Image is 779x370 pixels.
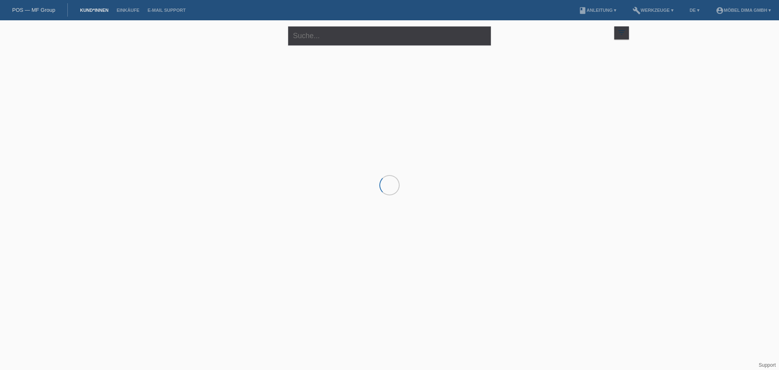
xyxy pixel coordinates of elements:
[633,6,641,15] i: build
[76,8,112,13] a: Kund*innen
[575,8,620,13] a: bookAnleitung ▾
[288,26,491,45] input: Suche...
[712,8,775,13] a: account_circleMöbel DIMA GmbH ▾
[759,362,776,368] a: Support
[144,8,190,13] a: E-Mail Support
[579,6,587,15] i: book
[716,6,724,15] i: account_circle
[617,28,626,37] i: filter_list
[686,8,704,13] a: DE ▾
[628,8,678,13] a: buildWerkzeuge ▾
[112,8,143,13] a: Einkäufe
[12,7,55,13] a: POS — MF Group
